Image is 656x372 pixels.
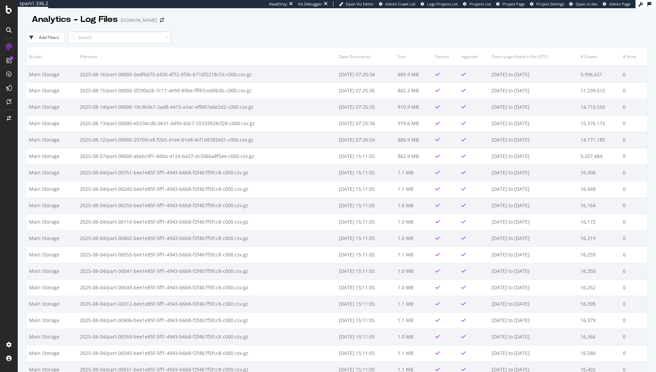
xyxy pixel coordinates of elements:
td: 2025-08-04/part-00259-bee1e85f-5ff1-4943-b6b8-f2f4b7f5fcc8-c000.csv.gz [78,197,337,214]
th: # Visits [620,47,647,66]
td: [DATE] 15:11:05 [337,164,395,181]
span: Open in dev [576,1,598,6]
div: ReadOnly: [269,1,288,7]
td: 16,366 [578,329,620,345]
td: 0 [620,312,647,329]
td: 2025-08-04/part-00555-bee1e85f-5ff1-4943-b6b8-f2f4b7f5fcc8-c000.csv.gz [78,247,337,263]
td: 886.9 MB [395,132,433,148]
td: [DATE] 07:25:34 [337,115,395,132]
td: 1.1 MB [395,345,433,361]
td: 0 [620,82,647,99]
td: [DATE] 15:11:05 [337,296,395,312]
td: 16,308 [578,164,620,181]
td: 0 [620,181,647,197]
td: 2025-08-14/part-00000-10c9b0e7-2ad8-4415-a3ac-effd67a6e2d2-c000.csv.gz [78,99,337,115]
td: [DATE] 07:25:35 [337,99,395,115]
td: [DATE] 15:11:05 [337,197,395,214]
td: [DATE] 15:11:05 [337,148,395,164]
td: 16,252 [578,279,620,296]
span: Admin Page [609,1,630,6]
td: [DATE] 15:11:05 [337,230,395,247]
td: 14,171,185 [578,132,620,148]
td: 2025-08-13/part-00000-eb334cdb-0631-4d95-b0c7-55333828cf28-c000.csv.gz [78,115,337,132]
td: [DATE] to [DATE] [489,345,578,361]
td: [DATE] 15:11:05 [337,312,395,329]
td: [DATE] to [DATE] [489,312,578,329]
td: 1.1 MB [395,164,433,181]
td: [DATE] to [DATE] [489,230,578,247]
div: Viz Debugger: [298,1,323,7]
td: Main Storage [27,66,78,82]
td: [DATE] 07:25:36 [337,82,395,99]
td: 0 [620,247,647,263]
td: 2025-08-04/part-00345-bee1e85f-5ff1-4943-b6b8-f2f4b7f5fcc8-c000.csv.gz [78,345,337,361]
input: Search [68,31,171,43]
td: Main Storage [27,230,78,247]
td: 0 [620,279,647,296]
td: [DATE] 15:11:05 [337,214,395,230]
td: 16,350 [578,263,620,279]
td: Main Storage [27,82,78,99]
td: 11,239,512 [578,82,620,99]
td: Main Storage [27,214,78,230]
td: 2025-08-16/part-00000-5e4f6d73-e430-4f72-9f3b-b710f2218c53-c000.csv.gz [78,66,337,82]
td: 919.6 MB [395,115,433,132]
th: Date range found in file (UTC) [489,47,578,66]
td: Main Storage [27,115,78,132]
td: [DATE] 15:11:05 [337,345,395,361]
td: [DATE] 07:26:54 [337,132,395,148]
td: 16,172 [578,214,620,230]
td: [DATE] to [DATE] [489,164,578,181]
span: Projects List [469,1,491,6]
td: 1.1 MB [395,247,433,263]
a: Project Settings [530,1,564,7]
td: 14,710,556 [578,99,620,115]
td: 1.0 MB [395,279,433,296]
a: Open Viz Editor [339,1,374,7]
td: [DATE] to [DATE] [489,115,578,132]
td: Main Storage [27,99,78,115]
td: 15,376,173 [578,115,620,132]
button: Add Filters [26,32,65,43]
th: Ingested [459,47,489,66]
td: 2025-08-04/part-00402-bee1e85f-5ff1-4943-b6b8-f2f4b7f5fcc8-c000.csv.gz [78,230,337,247]
td: 0 [620,197,647,214]
div: arrow-right-arrow-left [160,18,164,23]
td: 2025-08-04/part-00549-bee1e85f-5ff1-4943-b6b8-f2f4b7f5fcc8-c000.csv.gz [78,279,337,296]
th: Bucket [27,47,78,66]
td: [DATE] to [DATE] [489,247,578,263]
td: 9,207,484 [578,148,620,164]
div: Analytics - Log Files [32,14,118,25]
td: 0 [620,66,647,82]
td: Main Storage [27,345,78,361]
td: 862.2 MB [395,82,433,99]
td: Main Storage [27,197,78,214]
td: 1.1 MB [395,296,433,312]
td: 1.0 MB [395,230,433,247]
td: 1.0 MB [395,197,433,214]
a: Admin Page [603,1,630,7]
td: [DATE] to [DATE] [489,181,578,197]
td: [DATE] to [DATE] [489,263,578,279]
td: [DATE] to [DATE] [489,66,578,82]
td: 0 [620,296,647,312]
td: [DATE] 15:11:05 [337,181,395,197]
td: 1.0 MB [395,263,433,279]
td: 9,996,621 [578,66,620,82]
td: [DATE] 07:25:34 [337,66,395,82]
th: Size [395,47,433,66]
td: 16,379 [578,312,620,329]
td: 16,259 [578,247,620,263]
th: Date Discovered [337,47,395,66]
td: 2025-08-07/part-00000-a6ebc9f1-4dda-4124-ba37-dc5066a8f5ee-c000.csv.gz [78,148,337,164]
td: 0 [620,164,647,181]
td: [DATE] to [DATE] [489,329,578,345]
td: 1.1 MB [395,181,433,197]
td: 0 [620,99,647,115]
td: 0 [620,132,647,148]
td: 2025-08-04/part-00116-bee1e85f-5ff1-4943-b6b8-f2f4b7f5fcc8-c000.csv.gz [78,214,337,230]
td: [DATE] to [DATE] [489,132,578,148]
a: Projects List [463,1,491,7]
td: 16,580 [578,345,620,361]
td: [DATE] to [DATE] [489,197,578,214]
